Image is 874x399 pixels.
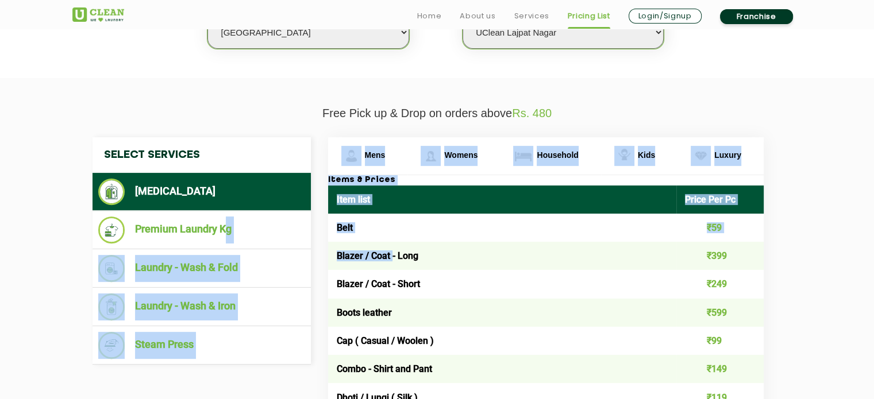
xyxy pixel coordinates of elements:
[714,150,741,160] span: Luxury
[98,216,125,243] img: Premium Laundry Kg
[460,9,495,23] a: About us
[676,270,764,298] td: ₹249
[676,355,764,383] td: ₹149
[676,214,764,242] td: ₹59
[638,150,655,160] span: Kids
[98,293,305,320] li: Laundry - Wash & Iron
[537,150,578,160] span: Household
[328,185,677,214] th: Item list
[676,242,764,270] td: ₹399
[514,9,549,23] a: Services
[720,9,793,24] a: Franchise
[513,146,533,166] img: Household
[93,137,311,173] h4: Select Services
[568,9,610,23] a: Pricing List
[444,150,478,160] span: Womens
[98,179,125,205] img: Dry Cleaning
[417,9,442,23] a: Home
[98,216,305,243] li: Premium Laundry Kg
[98,293,125,320] img: Laundry - Wash & Iron
[328,299,677,327] td: Boots leather
[614,146,634,166] img: Kids
[72,107,802,120] p: Free Pick up & Drop on orders above
[512,107,552,119] span: Rs. 480
[98,332,125,359] img: Steam Press
[72,7,124,22] img: UClean Laundry and Dry Cleaning
[98,179,305,205] li: [MEDICAL_DATA]
[98,255,305,282] li: Laundry - Wash & Fold
[365,150,386,160] span: Mens
[328,355,677,383] td: Combo - Shirt and Pant
[676,299,764,327] td: ₹599
[98,332,305,359] li: Steam Press
[328,175,764,185] h3: Items & Prices
[691,146,711,166] img: Luxury
[421,146,441,166] img: Womens
[328,214,677,242] td: Belt
[676,327,764,355] td: ₹99
[328,327,677,355] td: Cap ( Casual / Woolen )
[629,9,702,24] a: Login/Signup
[676,185,764,214] th: Price Per Pc
[328,242,677,270] td: Blazer / Coat - Long
[328,270,677,298] td: Blazer / Coat - Short
[98,255,125,282] img: Laundry - Wash & Fold
[341,146,361,166] img: Mens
